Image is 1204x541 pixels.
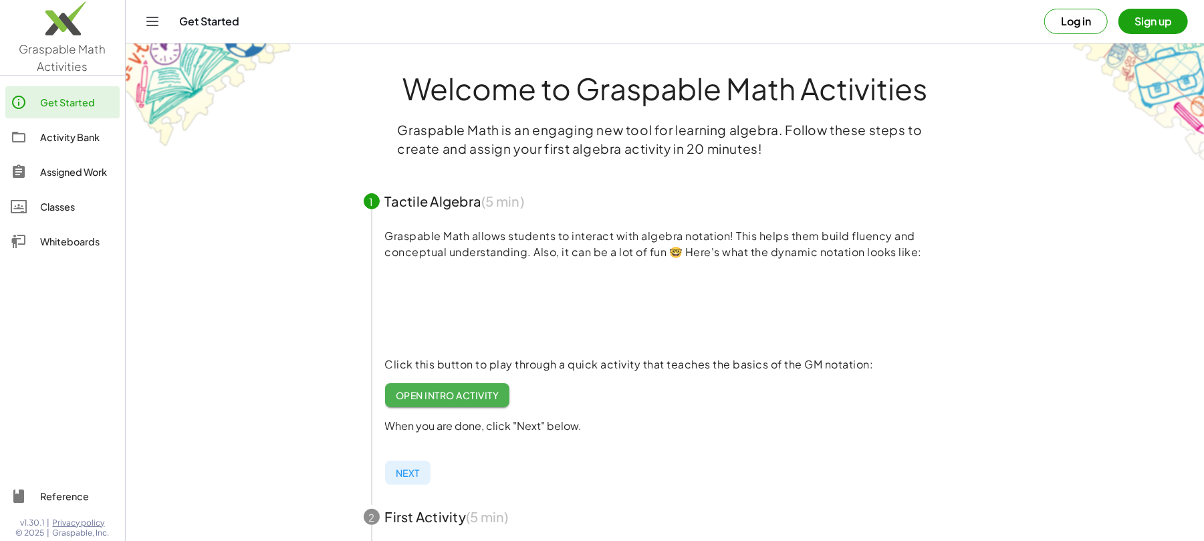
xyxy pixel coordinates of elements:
button: Log in [1044,9,1108,34]
span: Open Intro Activity [396,389,499,401]
button: Toggle navigation [142,11,163,32]
span: Graspable, Inc. [53,528,110,538]
button: 1Tactile Algebra(5 min) [348,180,983,223]
a: Privacy policy [53,518,110,528]
span: Graspable Math Activities [19,41,106,74]
p: Graspable Math is an engaging new tool for learning algebra. Follow these steps to create and ass... [398,120,933,159]
span: © 2025 [16,528,45,538]
div: Reference [40,488,114,504]
a: Assigned Work [5,156,120,188]
div: 1 [364,193,380,209]
a: Open Intro Activity [385,383,510,407]
button: 2First Activity(5 min) [348,496,983,538]
button: Next [385,461,431,485]
div: 2 [364,509,380,525]
p: Click this button to play through a quick activity that teaches the basics of the GM notation: [385,356,967,372]
a: Activity Bank [5,121,120,153]
a: Whiteboards [5,225,120,257]
p: When you are done, click "Next" below. [385,418,967,434]
div: Whiteboards [40,233,114,249]
p: Graspable Math allows students to interact with algebra notation! This helps them build fluency a... [385,228,967,260]
span: | [47,528,50,538]
div: Assigned Work [40,164,114,180]
button: Sign up [1118,9,1188,34]
div: Classes [40,199,114,215]
div: Activity Bank [40,129,114,145]
video: What is this? This is dynamic math notation. Dynamic math notation plays a central role in how Gr... [385,257,586,358]
span: v1.30.1 [21,518,45,528]
span: Next [396,467,420,479]
h1: Welcome to Graspable Math Activities [339,73,991,104]
a: Classes [5,191,120,223]
img: get-started-bg-ul-Ceg4j33I.png [126,42,293,148]
span: | [47,518,50,528]
a: Reference [5,480,120,512]
div: Get Started [40,94,114,110]
a: Get Started [5,86,120,118]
